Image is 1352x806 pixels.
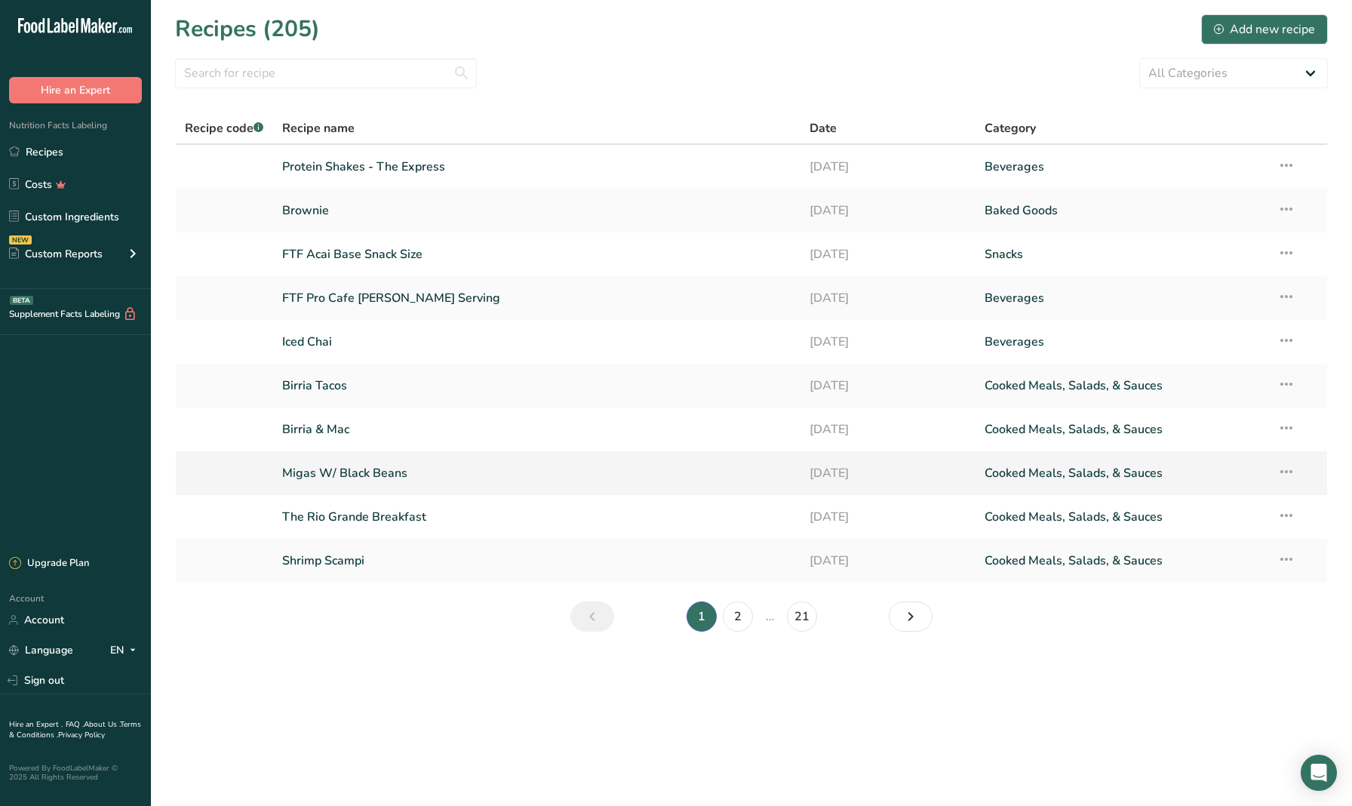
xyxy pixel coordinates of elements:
[282,195,791,226] a: Brownie
[985,238,1259,270] a: Snacks
[810,119,837,137] span: Date
[282,501,791,533] a: The Rio Grande Breakfast
[810,370,967,401] a: [DATE]
[787,601,817,632] a: Page 21.
[570,601,614,632] a: Previous page
[282,151,791,183] a: Protein Shakes - The Express
[10,296,33,305] div: BETA
[9,235,32,245] div: NEW
[282,238,791,270] a: FTF Acai Base Snack Size
[84,719,120,730] a: About Us .
[1301,755,1337,791] div: Open Intercom Messenger
[9,719,63,730] a: Hire an Expert .
[185,120,263,137] span: Recipe code
[9,719,141,740] a: Terms & Conditions .
[889,601,933,632] a: Next page
[9,246,103,262] div: Custom Reports
[810,501,967,533] a: [DATE]
[110,641,142,660] div: EN
[985,414,1259,445] a: Cooked Meals, Salads, & Sauces
[985,151,1259,183] a: Beverages
[9,764,142,782] div: Powered By FoodLabelMaker © 2025 All Rights Reserved
[810,457,967,489] a: [DATE]
[985,545,1259,577] a: Cooked Meals, Salads, & Sauces
[282,119,355,137] span: Recipe name
[810,414,967,445] a: [DATE]
[282,457,791,489] a: Migas W/ Black Beans
[282,282,791,314] a: FTF Pro Cafe [PERSON_NAME] Serving
[985,501,1259,533] a: Cooked Meals, Salads, & Sauces
[723,601,753,632] a: Page 2.
[810,238,967,270] a: [DATE]
[810,282,967,314] a: [DATE]
[985,370,1259,401] a: Cooked Meals, Salads, & Sauces
[985,119,1036,137] span: Category
[1201,14,1328,45] button: Add new recipe
[985,457,1259,489] a: Cooked Meals, Salads, & Sauces
[282,414,791,445] a: Birria & Mac
[985,195,1259,226] a: Baked Goods
[282,326,791,358] a: Iced Chai
[810,195,967,226] a: [DATE]
[9,77,142,103] button: Hire an Expert
[282,545,791,577] a: Shrimp Scampi
[810,545,967,577] a: [DATE]
[9,556,89,571] div: Upgrade Plan
[985,326,1259,358] a: Beverages
[175,12,320,46] h1: Recipes (205)
[810,326,967,358] a: [DATE]
[810,151,967,183] a: [DATE]
[58,730,105,740] a: Privacy Policy
[9,637,73,663] a: Language
[66,719,84,730] a: FAQ .
[175,58,477,88] input: Search for recipe
[282,370,791,401] a: Birria Tacos
[985,282,1259,314] a: Beverages
[1214,20,1315,38] div: Add new recipe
